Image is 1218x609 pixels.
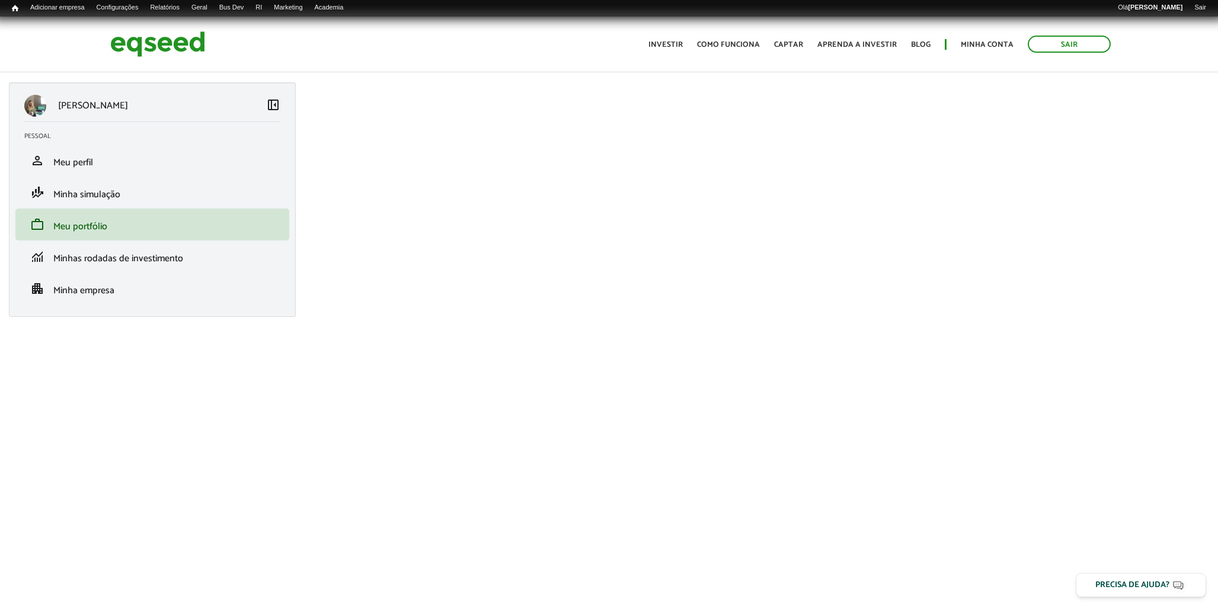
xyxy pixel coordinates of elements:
a: Olá[PERSON_NAME] [1112,3,1188,12]
span: Minha empresa [53,283,114,299]
a: Bus Dev [213,3,250,12]
span: Início [12,4,18,12]
span: person [30,153,44,168]
a: apartmentMinha empresa [24,281,280,296]
a: personMeu perfil [24,153,280,168]
a: Configurações [91,3,145,12]
a: finance_modeMinha simulação [24,185,280,200]
strong: [PERSON_NAME] [1128,4,1182,11]
a: Início [6,3,24,14]
li: Meu portfólio [15,209,289,241]
a: Aprenda a investir [817,41,897,49]
li: Minha simulação [15,177,289,209]
a: Minha conta [961,41,1014,49]
p: [PERSON_NAME] [58,100,128,111]
span: monitoring [30,249,44,264]
span: work [30,217,44,232]
span: left_panel_close [266,98,280,112]
a: Captar [774,41,803,49]
a: Blog [911,41,931,49]
span: finance_mode [30,185,44,200]
a: Relatórios [144,3,185,12]
img: EqSeed [110,28,205,60]
li: Minhas rodadas de investimento [15,241,289,273]
span: apartment [30,281,44,296]
a: Como funciona [697,41,760,49]
a: Sair [1028,36,1111,53]
a: workMeu portfólio [24,217,280,232]
li: Minha empresa [15,273,289,304]
li: Meu perfil [15,145,289,177]
a: Geral [186,3,213,12]
span: Minha simulação [53,187,120,203]
a: RI [250,3,268,12]
a: Marketing [268,3,308,12]
a: Investir [648,41,683,49]
a: Adicionar empresa [24,3,91,12]
a: monitoringMinhas rodadas de investimento [24,249,280,264]
a: Academia [309,3,350,12]
span: Meu perfil [53,155,93,171]
span: Meu portfólio [53,219,107,235]
a: Sair [1188,3,1212,12]
a: Colapsar menu [266,98,280,114]
h2: Pessoal [24,133,289,140]
span: Minhas rodadas de investimento [53,251,183,267]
